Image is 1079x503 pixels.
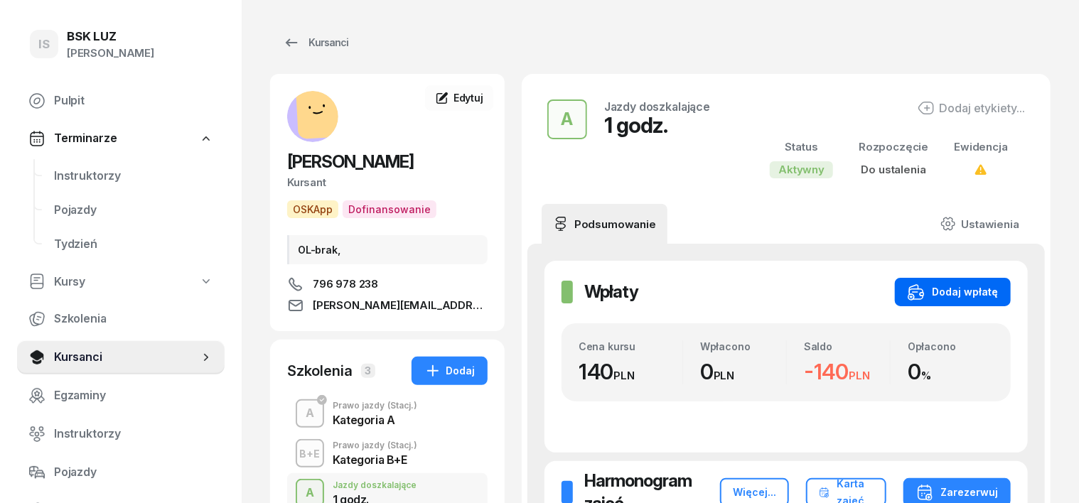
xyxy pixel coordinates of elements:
div: Saldo [804,340,890,352]
span: Edytuj [453,92,483,104]
a: Edytuj [425,85,493,111]
a: Pojazdy [17,455,225,490]
span: Terminarze [54,129,117,148]
div: Dodaj wpłatę [908,283,998,301]
h2: Wpłaty [584,281,638,303]
div: Dodaj [424,362,475,379]
button: Dodaj [412,357,488,385]
a: Instruktorzy [43,159,225,193]
div: 140 [579,359,682,385]
span: Instruktorzy [54,425,213,443]
a: Podsumowanie [542,204,667,244]
button: A [547,99,587,139]
div: Ewidencja [954,138,1008,156]
span: [PERSON_NAME] [287,151,414,172]
a: Szkolenia [17,302,225,336]
a: Tydzień [43,227,225,261]
button: APrawo jazdy(Stacj.)Kategoria A [287,394,488,433]
span: IS [38,38,50,50]
div: A [300,401,320,426]
span: Pojazdy [54,463,213,482]
div: Opłacono [908,340,994,352]
span: Dofinansowanie [343,200,436,218]
a: 796 978 238 [287,276,488,293]
div: Jazdy doszkalające [604,101,710,112]
button: A [296,399,324,428]
div: 1 godz. [604,112,710,138]
span: OSKApp [287,200,338,218]
a: Terminarze [17,122,225,155]
a: Ustawienia [929,204,1031,244]
div: 0 [908,359,994,385]
span: 796 978 238 [313,276,378,293]
small: PLN [849,369,870,382]
div: Cena kursu [579,340,682,352]
div: Prawo jazdy [333,401,417,410]
div: Kategoria A [333,414,417,426]
button: OSKAppDofinansowanie [287,200,436,218]
small: PLN [614,369,635,382]
div: Kursant [287,173,488,192]
div: Szkolenia [287,361,353,381]
small: % [921,369,931,382]
small: PLN [714,369,735,382]
div: Rozpoczęcie [859,138,928,156]
button: Dodaj wpłatę [895,278,1011,306]
div: Kategoria B+E [333,454,417,465]
span: (Stacj.) [387,401,417,410]
a: Instruktorzy [17,417,225,451]
span: Kursanci [54,348,199,367]
div: Kursanci [283,34,348,51]
a: Pulpit [17,84,225,118]
span: Tydzień [54,235,213,254]
div: B+E [294,445,326,463]
div: Status [770,138,833,156]
span: (Stacj.) [387,441,417,450]
div: Jazdy doszkalające [333,481,417,490]
a: Kursy [17,266,225,298]
div: Aktywny [770,161,833,178]
div: OL-brak, [287,235,488,264]
a: Pojazdy [43,193,225,227]
div: Zarezerwuj [916,484,998,501]
span: [PERSON_NAME][EMAIL_ADDRESS][DOMAIN_NAME] [313,297,488,314]
div: BSK LUZ [67,31,154,43]
div: A [556,105,579,134]
button: Dodaj etykiety... [918,99,1025,117]
span: Pulpit [54,92,213,110]
div: -140 [804,359,890,385]
div: Więcej... [733,484,776,501]
span: Do ustalenia [861,163,926,176]
span: 3 [361,364,375,378]
div: Wpłacono [700,340,786,352]
span: Egzaminy [54,386,213,405]
button: B+EPrawo jazdy(Stacj.)Kategoria B+E [287,433,488,473]
div: 0 [700,359,786,385]
a: Kursanci [270,28,361,57]
a: Kursanci [17,340,225,374]
button: B+E [296,439,324,467]
span: Szkolenia [54,310,213,328]
span: Instruktorzy [54,167,213,185]
span: Kursy [54,273,85,291]
a: Egzaminy [17,379,225,413]
a: [PERSON_NAME][EMAIL_ADDRESS][DOMAIN_NAME] [287,297,488,314]
div: [PERSON_NAME] [67,44,154,63]
div: Prawo jazdy [333,441,417,450]
span: Pojazdy [54,201,213,220]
